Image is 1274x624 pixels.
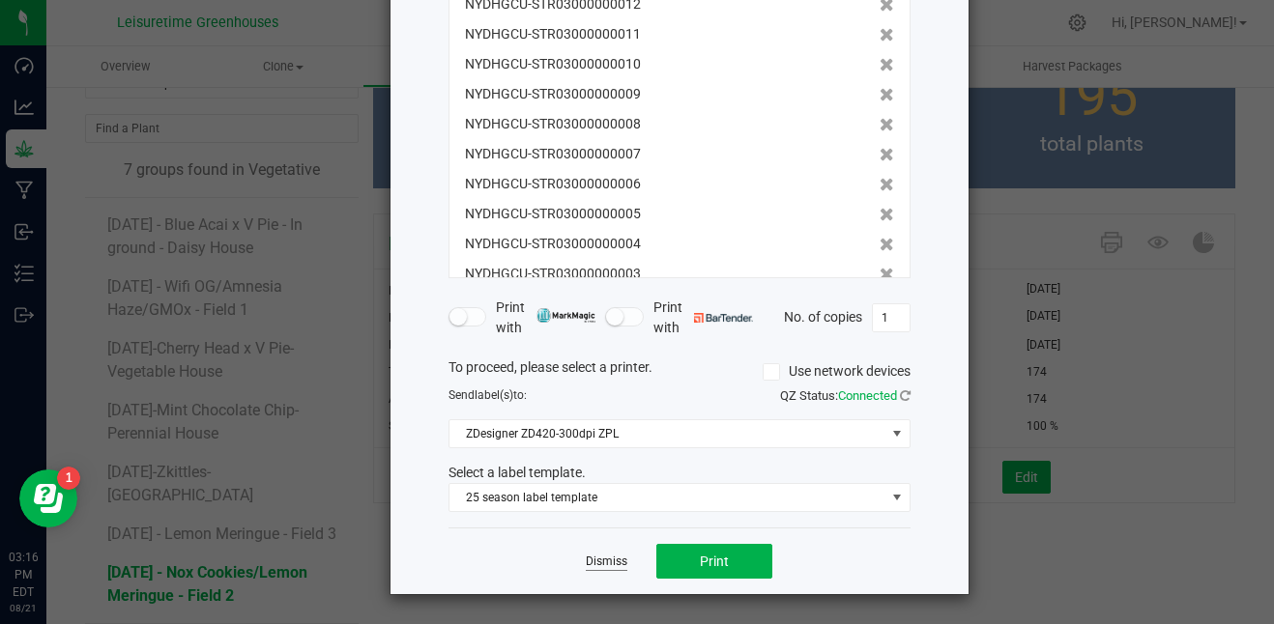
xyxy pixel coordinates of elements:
span: NYDHGCU-STR03000000007 [465,144,641,164]
span: Print with [496,298,595,338]
span: NYDHGCU-STR03000000006 [465,174,641,194]
span: NYDHGCU-STR03000000010 [465,54,641,74]
span: QZ Status: [780,388,911,403]
span: Send to: [449,388,527,402]
span: Print [700,553,729,569]
span: NYDHGCU-STR03000000005 [465,204,641,224]
div: Select a label template. [434,463,925,483]
span: Print with [653,298,753,338]
span: No. of copies [784,308,862,324]
iframe: Resource center unread badge [57,467,80,490]
span: NYDHGCU-STR03000000011 [465,24,641,44]
span: NYDHGCU-STR03000000009 [465,84,641,104]
button: Print [656,544,772,579]
label: Use network devices [763,361,911,382]
img: bartender.png [694,313,753,323]
a: Dismiss [586,553,627,570]
span: ZDesigner ZD420-300dpi ZPL [449,420,885,447]
span: NYDHGCU-STR03000000003 [465,264,641,284]
span: NYDHGCU-STR03000000004 [465,234,641,254]
span: Connected [838,388,897,403]
span: NYDHGCU-STR03000000008 [465,114,641,134]
div: To proceed, please select a printer. [434,357,925,386]
iframe: Resource center [19,469,77,527]
span: 25 season label template [449,484,885,511]
img: mark_magic_cybra.png [536,308,595,323]
span: label(s) [475,388,513,402]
